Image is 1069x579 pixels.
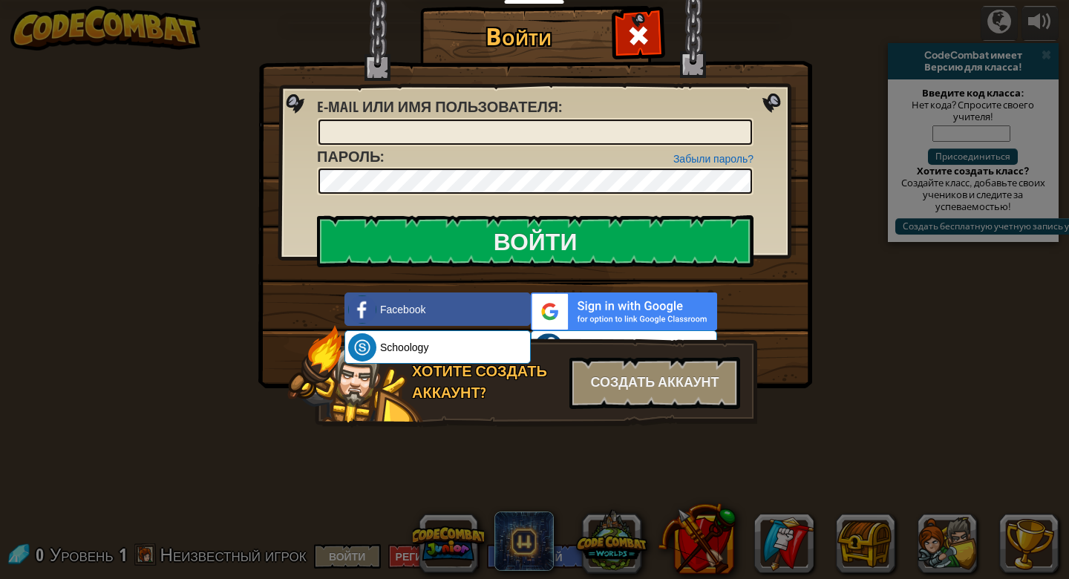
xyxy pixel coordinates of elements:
input: Войти [317,215,753,267]
img: gplus_sso_button2.svg [531,292,717,330]
span: Schoology [380,340,428,355]
div: Создать аккаунт [569,357,740,409]
label: : [317,96,562,118]
label: : [317,146,384,168]
img: facebook_small.png [348,295,376,324]
img: schoology.png [348,333,376,362]
a: Забыли пароль? [673,153,753,165]
span: Пароль [317,146,380,166]
span: E-mail или имя пользователя [317,96,558,117]
span: Facebook [380,302,425,317]
h1: Войти [424,23,613,49]
div: Хотите создать аккаунт? [412,361,560,403]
